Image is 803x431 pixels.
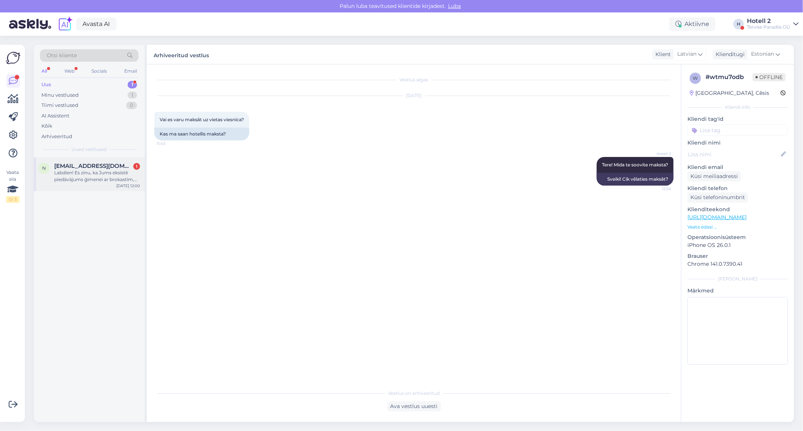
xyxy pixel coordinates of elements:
[677,50,696,58] span: Latvian
[40,66,49,76] div: All
[747,18,798,30] a: Hotell 2Tervise Paradiis OÜ
[128,91,137,99] div: 1
[687,184,788,192] p: Kliendi telefon
[446,3,463,9] span: Luba
[6,51,20,65] img: Askly Logo
[652,50,671,58] div: Klient
[123,66,139,76] div: Email
[41,133,72,140] div: Arhiveeritud
[687,287,788,295] p: Märkmed
[747,18,790,24] div: Hotell 2
[687,104,788,111] div: Kliendi info
[41,102,78,109] div: Tiimi vestlused
[687,163,788,171] p: Kliendi email
[154,76,673,83] div: Vestlus algas
[753,73,786,81] span: Offline
[705,73,753,82] div: # wtmu7odb
[128,81,137,88] div: 1
[693,75,698,81] span: w
[687,224,788,230] p: Vaata edasi ...
[126,102,137,109] div: 0
[687,139,788,147] p: Kliendi nimi
[41,81,51,88] div: Uus
[6,169,20,203] div: Vaata siia
[687,241,788,249] p: iPhone OS 26.0.1
[154,128,249,140] div: Kas ma saan hotellis maksta?
[154,92,673,99] div: [DATE]
[643,186,671,192] span: 12:34
[643,151,671,157] span: Hotell 2
[687,260,788,268] p: Chrome 141.0.7390.41
[160,117,244,122] span: Vai es varu maksāt uz vietas viesnīca?
[713,50,745,58] div: Klienditugi
[687,171,741,181] div: Küsi meiliaadressi
[669,17,715,31] div: Aktiivne
[687,125,788,136] input: Lisa tag
[157,141,185,146] span: 11:43
[687,206,788,213] p: Klienditeekond
[72,146,107,153] span: Uued vestlused
[63,66,76,76] div: Web
[41,112,69,120] div: AI Assistent
[387,401,441,411] div: Ava vestlus uuesti
[751,50,774,58] span: Estonian
[687,115,788,123] p: Kliendi tag'id
[54,169,140,183] div: Labdien! Es zinu, ka Jums eksistē piedāvājums ģimenei ar brokastīm, vakariņām un pankūkām Neptun ...
[602,162,668,168] span: Tere! Mida te soovite maksta?
[41,91,79,99] div: Minu vestlused
[41,122,52,130] div: Kõik
[747,24,790,30] div: Tervise Paradiis OÜ
[687,233,788,241] p: Operatsioonisüsteem
[388,390,440,397] span: Vestlus on arhiveeritud
[90,66,108,76] div: Socials
[687,192,748,203] div: Küsi telefoninumbrit
[133,163,140,170] div: 1
[57,16,73,32] img: explore-ai
[687,252,788,260] p: Brauser
[54,163,133,169] span: naki@inbox.lv
[42,165,46,171] span: n
[116,183,140,189] div: [DATE] 12:00
[688,150,779,158] input: Lisa nimi
[687,276,788,282] div: [PERSON_NAME]
[733,19,744,29] div: H
[6,196,20,203] div: 0 / 3
[597,173,673,186] div: Sveiki! Cik vēlaties maksāt?
[687,214,747,221] a: [URL][DOMAIN_NAME]
[47,52,77,59] span: Otsi kliente
[154,49,209,59] label: Arhiveeritud vestlus
[76,18,116,30] a: Avasta AI
[690,89,769,97] div: [GEOGRAPHIC_DATA], Cēsis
